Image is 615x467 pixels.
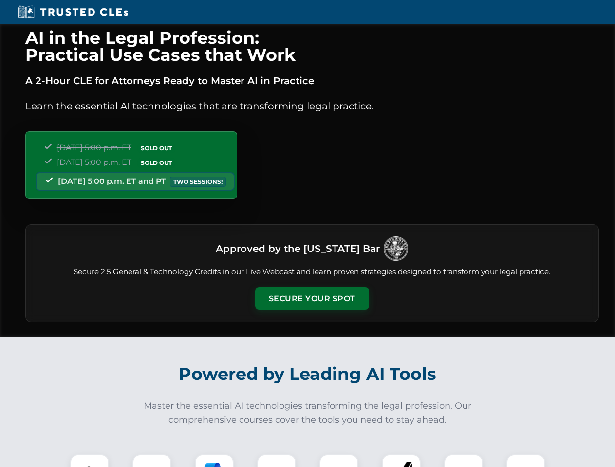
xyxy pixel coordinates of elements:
span: SOLD OUT [137,143,175,153]
span: [DATE] 5:00 p.m. ET [57,158,131,167]
p: A 2-Hour CLE for Attorneys Ready to Master AI in Practice [25,73,599,89]
img: Trusted CLEs [15,5,131,19]
h2: Powered by Leading AI Tools [38,357,578,391]
h3: Approved by the [US_STATE] Bar [216,240,380,257]
span: [DATE] 5:00 p.m. ET [57,143,131,152]
p: Learn the essential AI technologies that are transforming legal practice. [25,98,599,114]
p: Secure 2.5 General & Technology Credits in our Live Webcast and learn proven strategies designed ... [37,267,587,278]
img: Logo [384,236,408,261]
button: Secure Your Spot [255,287,369,310]
span: SOLD OUT [137,158,175,168]
h1: AI in the Legal Profession: Practical Use Cases that Work [25,29,599,63]
p: Master the essential AI technologies transforming the legal profession. Our comprehensive courses... [137,399,478,427]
